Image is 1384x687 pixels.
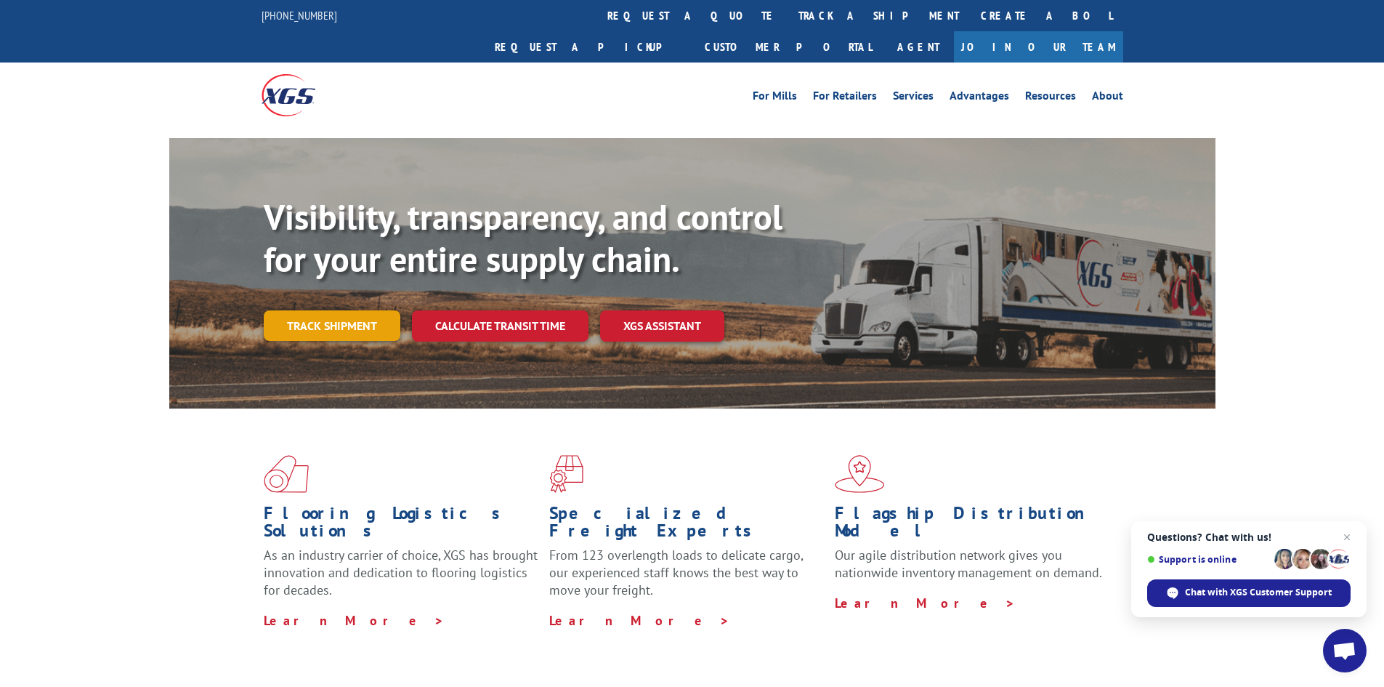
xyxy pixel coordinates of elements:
a: Learn More > [835,595,1016,611]
b: Visibility, transparency, and control for your entire supply chain. [264,194,782,281]
a: About [1092,90,1123,106]
span: Questions? Chat with us! [1147,531,1351,543]
div: Open chat [1323,629,1367,672]
a: Agent [883,31,954,63]
a: [PHONE_NUMBER] [262,8,337,23]
a: Track shipment [264,310,400,341]
a: XGS ASSISTANT [600,310,724,342]
span: Close chat [1338,529,1356,546]
span: Chat with XGS Customer Support [1185,586,1332,599]
span: Support is online [1147,554,1269,565]
a: For Mills [753,90,797,106]
h1: Flooring Logistics Solutions [264,505,538,547]
h1: Flagship Distribution Model [835,505,1109,547]
p: From 123 overlength loads to delicate cargo, our experienced staff knows the best way to move you... [549,547,824,611]
a: Resources [1025,90,1076,106]
h1: Specialized Freight Experts [549,505,824,547]
a: Request a pickup [484,31,694,63]
a: Advantages [950,90,1009,106]
a: Learn More > [549,612,730,629]
img: xgs-icon-focused-on-flooring-red [549,455,583,493]
a: Calculate transit time [412,310,588,342]
a: Services [893,90,934,106]
div: Chat with XGS Customer Support [1147,579,1351,607]
a: Learn More > [264,612,445,629]
img: xgs-icon-total-supply-chain-intelligence-red [264,455,309,493]
span: Our agile distribution network gives you nationwide inventory management on demand. [835,547,1102,581]
span: As an industry carrier of choice, XGS has brought innovation and dedication to flooring logistics... [264,547,538,598]
a: Join Our Team [954,31,1123,63]
a: For Retailers [813,90,877,106]
img: xgs-icon-flagship-distribution-model-red [835,455,885,493]
a: Customer Portal [694,31,883,63]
